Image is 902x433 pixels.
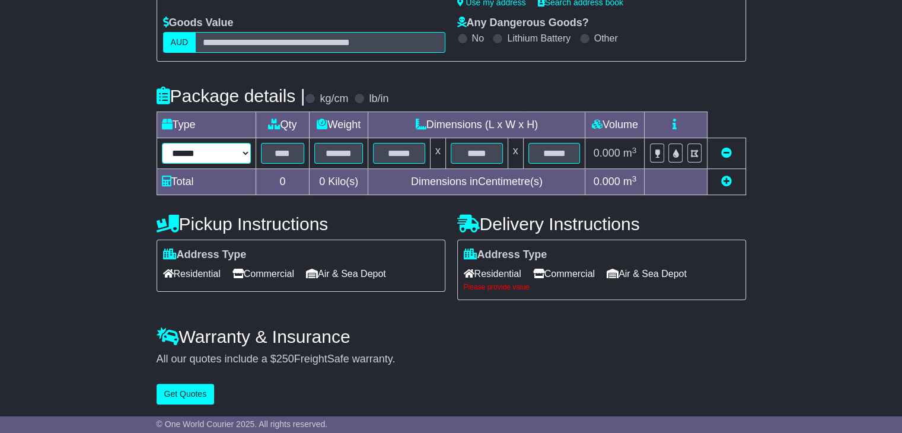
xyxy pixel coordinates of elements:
td: Dimensions in Centimetre(s) [368,169,585,195]
span: 250 [276,353,294,365]
td: x [508,138,523,169]
a: Add new item [721,176,732,187]
span: Commercial [232,265,294,283]
td: Qty [256,112,310,138]
label: Lithium Battery [507,33,570,44]
span: Residential [464,265,521,283]
button: Get Quotes [157,384,215,405]
td: Volume [585,112,645,138]
td: Dimensions (L x W x H) [368,112,585,138]
label: Address Type [464,249,547,262]
div: Please provide value [464,283,740,291]
h4: Delivery Instructions [457,214,746,234]
td: Weight [310,112,368,138]
label: lb/in [369,93,388,106]
div: All our quotes include a $ FreightSafe warranty. [157,353,746,366]
span: Air & Sea Depot [306,265,386,283]
h4: Warranty & Insurance [157,327,746,346]
span: Residential [163,265,221,283]
td: Type [157,112,256,138]
td: Total [157,169,256,195]
sup: 3 [632,146,637,155]
span: © One World Courier 2025. All rights reserved. [157,419,328,429]
label: No [472,33,484,44]
span: 0.000 [594,176,620,187]
h4: Pickup Instructions [157,214,445,234]
span: m [623,147,637,159]
span: Commercial [533,265,595,283]
sup: 3 [632,174,637,183]
label: Goods Value [163,17,234,30]
h4: Package details | [157,86,305,106]
td: 0 [256,169,310,195]
label: AUD [163,32,196,53]
label: Address Type [163,249,247,262]
span: 0.000 [594,147,620,159]
span: Air & Sea Depot [607,265,687,283]
span: m [623,176,637,187]
label: kg/cm [320,93,348,106]
a: Remove this item [721,147,732,159]
label: Other [594,33,618,44]
td: x [430,138,445,169]
label: Any Dangerous Goods? [457,17,589,30]
span: 0 [319,176,325,187]
td: Kilo(s) [310,169,368,195]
